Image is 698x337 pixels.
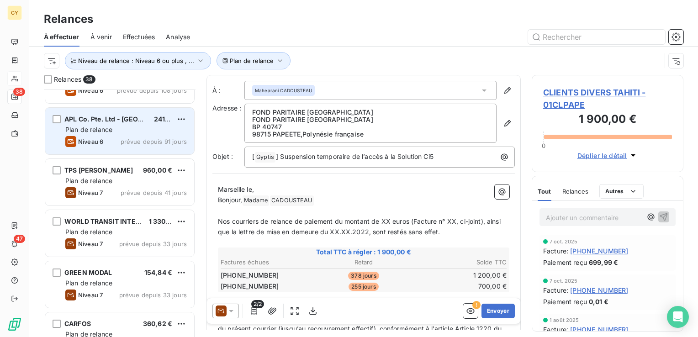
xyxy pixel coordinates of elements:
span: Tout [538,188,551,195]
span: Niveau 6 [78,138,103,145]
span: 38 [83,75,95,84]
button: Autres [599,184,644,199]
span: 0 [542,142,545,149]
button: Plan de relance [217,52,291,69]
span: Marseille le, [218,185,254,193]
div: Open Intercom Messenger [667,306,689,328]
span: 241,08 € [154,115,181,123]
span: Gyptis [255,152,275,163]
div: grid [44,90,196,337]
span: Plan de relance [230,57,274,64]
span: Niveau de relance : Niveau 6 ou plus , ... [78,57,194,64]
span: Relances [562,188,588,195]
span: Déplier le détail [577,151,627,160]
span: Paiement reçu [543,258,587,267]
span: Plan de relance [65,228,112,236]
span: [PHONE_NUMBER] [570,325,628,334]
span: prévue depuis 108 jours [117,87,187,94]
span: 1 août 2025 [550,317,579,323]
span: Adresse : [212,104,241,112]
span: Madame [243,195,269,206]
span: Facture : [543,285,568,295]
span: Plan de relance [65,177,112,184]
span: 255 jours [349,283,378,291]
span: À effectuer [44,32,79,42]
span: CLIENTS DIVERS TAHITI - 01CLPAPE [543,86,672,111]
p: 98715 PAPEETE , Polynésie française [252,131,489,138]
span: prévue depuis 33 jours [119,240,187,247]
input: Rechercher [528,30,665,44]
span: 7 oct. 2025 [550,278,578,284]
span: prévue depuis 33 jours [119,291,187,299]
span: 38 [13,88,25,96]
span: Facture : [543,325,568,334]
span: Niveau 7 [78,291,103,299]
span: 378 jours [348,272,379,280]
span: CARFOS [64,320,91,327]
span: prévue depuis 41 jours [121,189,187,196]
span: Paiement reçu [543,297,587,306]
span: 960,00 € [143,166,172,174]
td: 1 200,00 € [412,270,507,280]
th: Factures échues [220,258,315,267]
span: ] Suspension temporaire de l’accès à la Solution Ci5 [276,153,434,160]
span: CADOUSTEAU [270,195,314,206]
th: Solde TTC [412,258,507,267]
button: Envoyer [481,304,515,318]
span: Niveau 7 [78,189,103,196]
p: BP 40747 [252,123,489,131]
span: GREEN MODAL [64,269,112,276]
span: WORLD TRANSIT INTERNATIONAL [64,217,174,225]
th: Retard [316,258,411,267]
span: Plan de relance [65,279,112,287]
span: 1 330,67 € [149,217,182,225]
td: 700,00 € [412,281,507,291]
span: Plan de relance [65,126,112,133]
span: APL Co. Pte. Ltd - [GEOGRAPHIC_DATA] [64,115,189,123]
span: Total TTC à régler : 1 900,00 € [219,247,508,257]
span: Facture : [543,246,568,256]
span: Bonjour, [218,196,242,204]
span: Nos courriers de relance de paiement du montant de XX euros (Facture n° XX, ci-joint), ainsi que ... [218,217,502,236]
p: FOND PARITAIRE [GEOGRAPHIC_DATA] [252,109,489,116]
span: 154,84 € [144,269,172,276]
button: Déplier le détail [575,150,641,161]
span: 47 [14,235,25,243]
span: Niveau 7 [78,240,103,247]
span: [PHONE_NUMBER] [221,271,279,280]
h3: 1 900,00 € [543,111,672,129]
span: 699,99 € [589,258,618,267]
div: GY [7,5,22,20]
span: [PHONE_NUMBER] [570,285,628,295]
span: TPS [PERSON_NAME] [64,166,133,174]
p: FOND PARITAIRE [GEOGRAPHIC_DATA] [252,116,489,123]
span: [PHONE_NUMBER] [570,246,628,256]
img: Logo LeanPay [7,317,22,332]
span: Objet : [212,153,233,160]
span: Mahearani CADOUSTEAU [255,87,312,94]
span: [ [252,153,254,160]
span: prévue depuis 91 jours [121,138,187,145]
span: Effectuées [123,32,155,42]
span: 7 oct. 2025 [550,239,578,244]
span: À venir [90,32,112,42]
span: Analyse [166,32,190,42]
label: À : [212,86,244,95]
span: [PHONE_NUMBER] [221,282,279,291]
h3: Relances [44,11,93,27]
span: Niveau 6 [78,87,103,94]
span: Relances [54,75,81,84]
span: 360,62 € [143,320,172,327]
span: 2/2 [251,300,264,308]
button: Niveau de relance : Niveau 6 ou plus , ... [65,52,211,69]
span: 0,01 € [589,297,608,306]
